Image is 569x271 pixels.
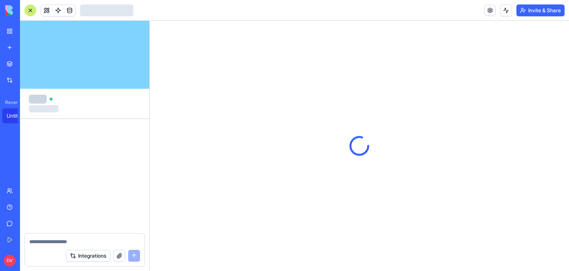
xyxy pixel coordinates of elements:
a: Untitled App [2,108,32,123]
button: Invite & Share [516,4,565,16]
span: DV [4,255,16,267]
img: logo [5,5,51,16]
button: Integrations [66,250,110,262]
div: Untitled App [7,112,27,120]
span: Recent [2,99,18,105]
